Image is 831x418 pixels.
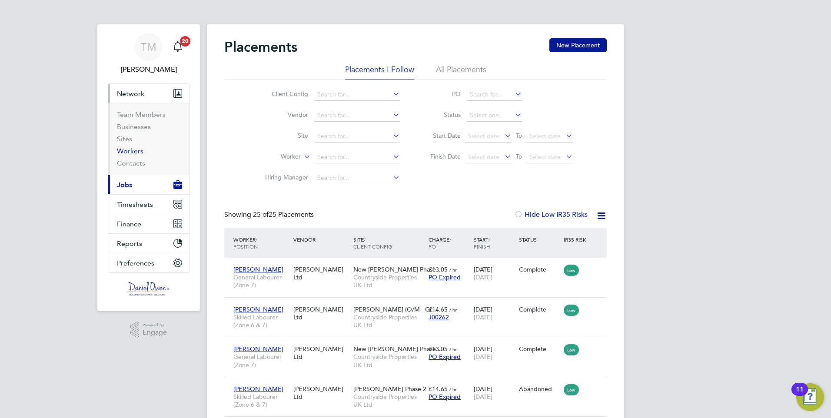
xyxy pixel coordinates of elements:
[549,38,607,52] button: New Placement
[314,172,400,184] input: Search for...
[468,132,499,140] span: Select date
[468,153,499,161] span: Select date
[474,393,492,401] span: [DATE]
[291,381,351,405] div: [PERSON_NAME] Ltd
[519,345,560,353] div: Complete
[519,385,560,393] div: Abandoned
[108,282,189,295] a: Go to home page
[231,340,607,348] a: [PERSON_NAME]General Labourer (Zone 7)[PERSON_NAME] LtdNew [PERSON_NAME] Phase…Countryside Proper...
[117,239,142,248] span: Reports
[513,130,525,141] span: To
[353,353,424,368] span: Countryside Properties UK Ltd
[472,301,517,325] div: [DATE]
[429,236,451,250] span: / PO
[117,123,151,131] a: Businesses
[233,313,289,329] span: Skilled Labourer (Zone 6 & 7)
[353,236,392,250] span: / Client Config
[108,195,189,214] button: Timesheets
[429,313,449,321] span: J00262
[231,380,607,388] a: [PERSON_NAME]Skilled Labourer (Zone 6 & 7)[PERSON_NAME] Ltd[PERSON_NAME] Phase 2Countryside Prope...
[422,111,461,119] label: Status
[472,232,517,254] div: Start
[314,89,400,101] input: Search for...
[233,385,283,393] span: [PERSON_NAME]
[353,305,438,313] span: [PERSON_NAME] (O/M - Gr…
[117,259,154,267] span: Preferences
[117,220,141,228] span: Finance
[130,322,167,338] a: Powered byEngage
[314,109,400,122] input: Search for...
[108,175,189,194] button: Jobs
[233,345,283,353] span: [PERSON_NAME]
[97,24,200,311] nav: Main navigation
[564,305,579,316] span: Low
[472,261,517,285] div: [DATE]
[422,90,461,98] label: PO
[233,305,283,313] span: [PERSON_NAME]
[233,273,289,289] span: General Labourer (Zone 7)
[108,103,189,175] div: Network
[353,393,424,408] span: Countryside Properties UK Ltd
[474,236,490,250] span: / Finish
[467,89,522,101] input: Search for...
[467,109,522,122] input: Select one
[258,173,308,181] label: Hiring Manager
[564,265,579,276] span: Low
[514,210,588,219] label: Hide Low IR35 Risks
[117,90,144,98] span: Network
[796,383,824,411] button: Open Resource Center, 11 new notifications
[169,33,186,61] a: 20
[472,341,517,365] div: [DATE]
[233,236,258,250] span: / Position
[474,353,492,361] span: [DATE]
[108,234,189,253] button: Reports
[429,273,461,281] span: PO Expired
[517,232,562,247] div: Status
[562,232,592,247] div: IR35 Risk
[117,110,166,119] a: Team Members
[353,273,424,289] span: Countryside Properties UK Ltd
[291,301,351,325] div: [PERSON_NAME] Ltd
[449,266,457,273] span: / hr
[141,41,156,53] span: TM
[436,64,486,80] li: All Placements
[224,210,316,219] div: Showing
[253,210,314,219] span: 25 Placements
[143,322,167,329] span: Powered by
[291,261,351,285] div: [PERSON_NAME] Ltd
[117,200,153,209] span: Timesheets
[474,313,492,321] span: [DATE]
[474,273,492,281] span: [DATE]
[108,64,189,75] span: Tom Meachin
[224,38,297,56] h2: Placements
[108,84,189,103] button: Network
[353,385,426,393] span: [PERSON_NAME] Phase 2
[353,345,442,353] span: New [PERSON_NAME] Phase…
[314,151,400,163] input: Search for...
[291,341,351,365] div: [PERSON_NAME] Ltd
[231,261,607,268] a: [PERSON_NAME]General Labourer (Zone 7)[PERSON_NAME] LtdNew [PERSON_NAME] Phase…Countryside Proper...
[127,282,170,295] img: danielowen-logo-retina.png
[519,305,560,313] div: Complete
[449,306,457,313] span: / hr
[117,159,145,167] a: Contacts
[231,301,607,308] a: [PERSON_NAME]Skilled Labourer (Zone 6 & 7)[PERSON_NAME] Ltd[PERSON_NAME] (O/M - Gr…Countryside Pr...
[449,346,457,352] span: / hr
[108,253,189,272] button: Preferences
[258,90,308,98] label: Client Config
[796,389,804,401] div: 11
[180,36,190,46] span: 20
[233,393,289,408] span: Skilled Labourer (Zone 6 & 7)
[253,210,269,219] span: 25 of
[291,232,351,247] div: Vendor
[117,135,132,143] a: Sites
[426,232,472,254] div: Charge
[345,64,414,80] li: Placements I Follow
[108,214,189,233] button: Finance
[233,353,289,368] span: General Labourer (Zone 7)
[529,132,561,140] span: Select date
[529,153,561,161] span: Select date
[251,153,301,161] label: Worker
[429,393,461,401] span: PO Expired
[117,147,143,155] a: Workers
